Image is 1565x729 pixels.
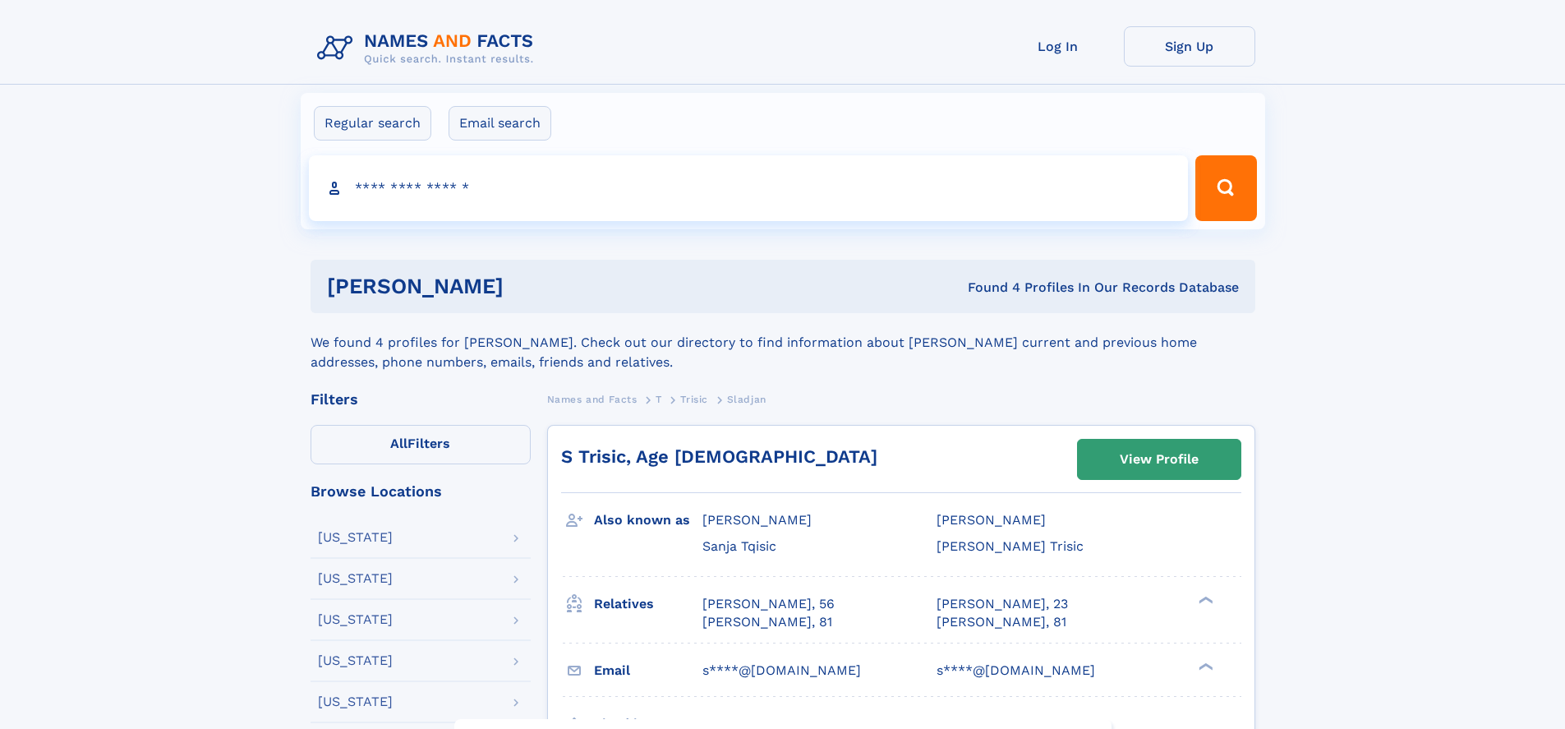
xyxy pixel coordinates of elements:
div: [US_STATE] [318,572,393,585]
label: Email search [449,106,551,141]
div: [US_STATE] [318,613,393,626]
span: Sladjan [727,394,766,405]
span: [PERSON_NAME] Trisic [937,538,1084,554]
img: Logo Names and Facts [311,26,547,71]
div: [US_STATE] [318,654,393,667]
div: Found 4 Profiles In Our Records Database [735,279,1239,297]
a: [PERSON_NAME], 81 [702,613,832,631]
div: [US_STATE] [318,531,393,544]
span: All [390,436,407,451]
span: Trisic [680,394,708,405]
a: View Profile [1078,440,1240,479]
span: T [656,394,662,405]
div: View Profile [1120,441,1199,478]
label: Regular search [314,106,431,141]
span: [PERSON_NAME] [937,512,1046,528]
a: Sign Up [1124,26,1255,67]
div: Browse Locations [311,484,531,499]
a: T [656,389,662,409]
a: Names and Facts [547,389,638,409]
span: [PERSON_NAME] [702,512,812,528]
div: ❯ [1194,594,1214,605]
div: ❯ [1194,661,1214,671]
button: Search Button [1195,155,1256,221]
a: [PERSON_NAME], 56 [702,595,835,613]
h3: Email [594,657,702,685]
label: Filters [311,425,531,464]
h1: [PERSON_NAME] [327,276,736,297]
a: S Trisic, Age [DEMOGRAPHIC_DATA] [561,446,877,467]
a: [PERSON_NAME], 81 [937,613,1066,631]
div: We found 4 profiles for [PERSON_NAME]. Check out our directory to find information about [PERSON_... [311,313,1255,372]
span: Sanja Tqisic [702,538,776,554]
input: search input [309,155,1189,221]
a: Trisic [680,389,708,409]
div: Filters [311,392,531,407]
a: [PERSON_NAME], 23 [937,595,1068,613]
h3: Relatives [594,590,702,618]
div: [US_STATE] [318,695,393,708]
a: Log In [992,26,1124,67]
h3: Also known as [594,506,702,534]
